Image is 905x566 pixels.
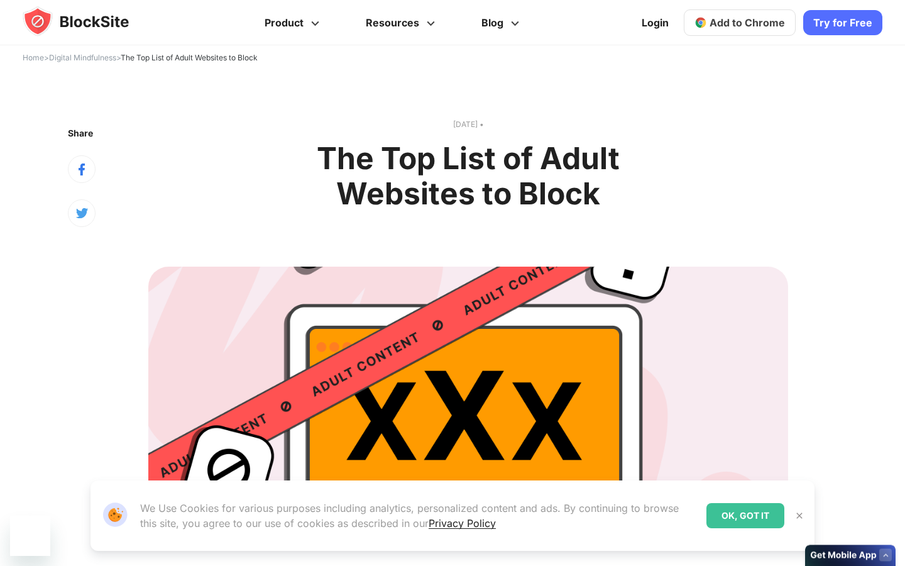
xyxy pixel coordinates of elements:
a: Add to Chrome [684,9,796,36]
a: Login [634,8,676,38]
h1: The Top List of Adult Websites to Block [244,141,693,211]
span: > > [23,53,258,62]
text: [DATE] • [148,118,788,131]
span: The Top List of Adult Websites to Block [121,53,258,62]
a: Privacy Policy [429,517,496,530]
span: Add to Chrome [710,16,785,29]
a: Try for Free [803,10,882,35]
a: Home [23,53,44,62]
p: We Use Cookies for various purposes including analytics, personalized content and ads. By continu... [140,501,696,531]
button: Close [791,508,808,524]
img: chrome-icon.svg [694,16,707,29]
div: OK, GOT IT [706,503,784,528]
img: Close [794,511,804,521]
a: Digital Mindfulness [49,53,116,62]
iframe: Button to launch messaging window [10,516,50,556]
img: blocksite-icon.5d769676.svg [23,6,153,36]
text: Share [68,128,93,138]
img: The Top List of Adult Websites to Block [148,267,788,531]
